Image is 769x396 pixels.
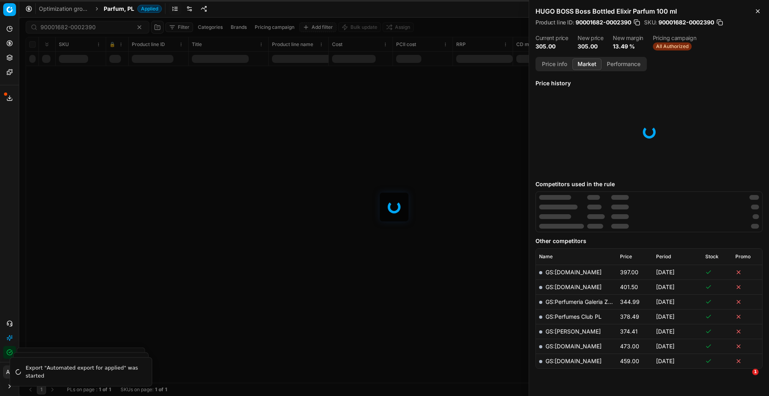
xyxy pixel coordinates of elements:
[656,343,674,350] span: [DATE]
[3,366,16,378] button: AB
[620,328,638,335] span: 374.41
[620,343,639,350] span: 473.00
[546,269,602,275] a: GS:[DOMAIN_NAME]
[736,369,755,388] iframe: Intercom live chat
[613,42,643,50] dd: 13.49 %
[104,5,134,13] span: Parfum, PL
[620,283,638,290] span: 401.50
[104,5,162,13] span: Parfum, PLApplied
[620,298,640,305] span: 344.99
[137,5,162,13] span: Applied
[535,79,763,87] h5: Price history
[39,5,162,13] nav: breadcrumb
[39,5,90,13] a: Optimization groups
[546,343,602,350] a: GS:[DOMAIN_NAME]
[752,369,759,375] span: 1
[613,35,643,41] dt: New margin
[620,253,632,260] span: Price
[576,18,631,26] span: 90001682-0002390
[644,20,657,25] span: SKU :
[653,42,692,50] span: All Authorized
[656,328,674,335] span: [DATE]
[539,253,553,260] span: Name
[535,180,763,188] h5: Competitors used in the rule
[546,313,602,320] a: GS:Perfumes Club PL
[546,283,602,290] a: GS:[DOMAIN_NAME]
[620,358,639,364] span: 459.00
[546,328,601,335] a: GS:[PERSON_NAME]
[535,6,763,16] h2: HUGO BOSS Boss Bottled Elixir Parfum 100 ml
[653,35,696,41] dt: Pricing campaign
[656,358,674,364] span: [DATE]
[658,18,714,26] span: 90001682-0002390
[578,42,603,50] dd: 305.00
[537,58,572,70] button: Price info
[535,20,574,25] span: Product line ID :
[535,42,568,50] dd: 305.00
[546,358,602,364] a: GS:[DOMAIN_NAME]
[656,313,674,320] span: [DATE]
[620,269,638,275] span: 397.00
[535,237,763,245] h5: Other competitors
[656,269,674,275] span: [DATE]
[656,253,671,260] span: Period
[546,298,628,305] a: GS:Perfumeria Galeria Zapachu
[26,364,142,380] div: Export "Automated export for applied" was started
[4,366,16,378] span: AB
[656,283,674,290] span: [DATE]
[578,35,603,41] dt: New price
[656,298,674,305] span: [DATE]
[705,253,719,260] span: Stock
[602,58,646,70] button: Performance
[620,313,639,320] span: 378.49
[572,58,602,70] button: Market
[735,253,751,260] span: Promo
[535,35,568,41] dt: Current price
